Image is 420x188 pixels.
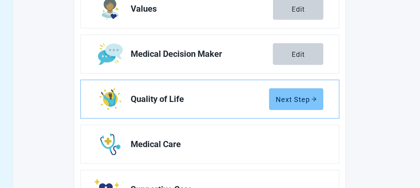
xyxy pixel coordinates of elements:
span: Values [131,4,273,14]
a: Edit Medical Care section [81,125,339,163]
button: Next Steparrow-right [269,88,324,110]
span: Quality of Life [131,95,269,104]
span: Medical Care [131,140,317,149]
div: Edit [292,5,305,13]
span: arrow-right [311,97,317,102]
a: Edit Quality of Life section [81,80,339,118]
div: Next Step [276,95,317,103]
div: Edit [292,50,305,58]
a: Edit Medical Decision Maker section [81,35,339,73]
span: Medical Decision Maker [131,49,273,59]
button: Edit [273,43,324,65]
